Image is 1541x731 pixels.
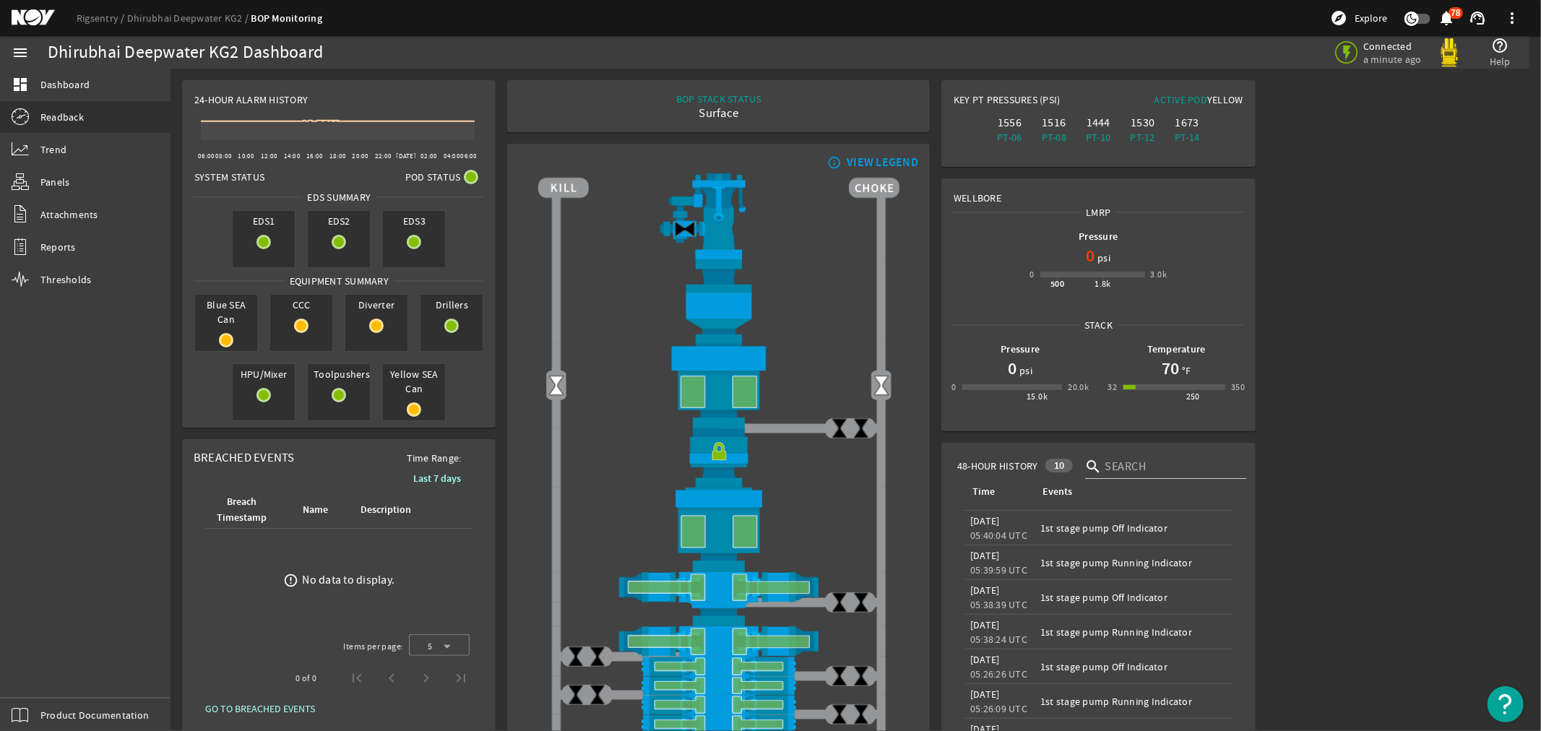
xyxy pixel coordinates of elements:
[1085,458,1102,475] i: search
[303,502,328,518] div: Name
[1040,521,1226,535] div: 1st stage pump Off Indicator
[1079,116,1118,130] div: 1444
[302,573,394,587] div: No data to display.
[405,170,461,184] span: Pod Status
[233,364,295,384] span: HPU/Mixer
[352,152,368,160] text: 20:00
[538,695,899,714] img: PipeRamOpen.png
[1001,342,1040,356] b: Pressure
[375,152,392,160] text: 22:00
[538,428,899,488] img: RiserConnectorLock.png
[1330,9,1347,27] mat-icon: explore
[40,175,70,189] span: Panels
[1086,244,1095,267] h1: 0
[538,676,899,696] img: PipeRamOpen.png
[233,211,295,231] span: EDS1
[829,418,850,439] img: ValveClose.png
[194,450,295,465] span: Breached Events
[1179,363,1191,378] span: °F
[198,152,215,160] text: 06:00
[1123,116,1162,130] div: 1530
[957,459,1038,473] span: 48-Hour History
[1040,625,1226,639] div: 1st stage pump Running Indicator
[850,418,872,439] img: ValveClose.png
[829,665,850,687] img: ValveClose.png
[1162,357,1179,380] h1: 70
[444,152,460,160] text: 04:00
[1355,11,1387,25] span: Explore
[413,472,461,485] b: Last 7 days
[40,77,90,92] span: Dashboard
[1488,686,1524,722] button: Open Resource Center
[1095,251,1110,265] span: psi
[1207,93,1243,106] span: Yellow
[990,116,1029,130] div: 1556
[1105,458,1235,475] input: Search
[211,494,283,526] div: Breach Timestamp
[942,179,1254,205] div: Wellbore
[538,173,899,259] img: RiserAdapter.png
[283,573,298,588] mat-icon: error_outline
[40,708,149,722] span: Product Documentation
[676,106,761,121] div: Surface
[850,704,872,725] img: ValveClose.png
[1035,116,1073,130] div: 1516
[77,12,127,25] a: Rigsentry
[538,572,899,602] img: ShearRamOpen.png
[824,157,842,168] mat-icon: info_outline
[674,218,696,240] img: Valve2Close.png
[194,696,327,722] button: GO TO BREACHED EVENTS
[587,646,608,667] img: ValveClose.png
[1167,116,1206,130] div: 1673
[1363,53,1425,66] span: a minute ago
[1186,389,1200,404] div: 250
[302,190,376,204] span: EDS SUMMARY
[545,374,567,396] img: Valve2Open.png
[1147,342,1206,356] b: Temperature
[213,494,270,526] div: Breach Timestamp
[1363,40,1425,53] span: Connected
[420,152,437,160] text: 02:00
[397,152,417,160] text: [DATE]
[40,207,98,222] span: Attachments
[970,563,1027,576] legacy-datetime-component: 05:39:59 UTC
[1492,37,1509,54] mat-icon: help_outline
[1040,590,1226,605] div: 1st stage pump Off Indicator
[1040,555,1226,570] div: 1st stage pump Running Indicator
[1324,7,1393,30] button: Explore
[12,44,29,61] mat-icon: menu
[261,152,277,160] text: 12:00
[295,671,316,685] div: 0 of 0
[970,688,1000,701] legacy-datetime-component: [DATE]
[238,152,255,160] text: 10:00
[285,274,394,288] span: Equipment Summary
[40,240,76,254] span: Reports
[301,502,341,518] div: Name
[1079,130,1118,144] div: PT-10
[970,667,1027,680] legacy-datetime-component: 05:26:26 UTC
[970,584,1000,597] legacy-datetime-component: [DATE]
[1435,38,1464,67] img: Yellowpod.svg
[1167,130,1206,144] div: PT-14
[1079,318,1118,332] span: Stack
[850,665,872,687] img: ValveClose.png
[194,170,264,184] span: System Status
[270,295,332,315] span: CCC
[308,364,370,384] span: Toolpushers
[972,484,995,500] div: Time
[970,653,1000,666] legacy-datetime-component: [DATE]
[970,549,1000,562] legacy-datetime-component: [DATE]
[343,639,403,654] div: Items per page:
[306,152,323,160] text: 16:00
[970,633,1027,646] legacy-datetime-component: 05:38:24 UTC
[1469,9,1486,27] mat-icon: support_agent
[1079,230,1118,243] b: Pressure
[1030,267,1034,282] div: 0
[420,295,483,315] span: Drillers
[395,451,473,465] span: Time Range:
[970,598,1027,611] legacy-datetime-component: 05:38:39 UTC
[308,211,370,231] span: EDS2
[1008,357,1016,380] h1: 0
[538,657,899,676] img: PipeRamOpen.png
[565,646,587,667] img: ValveClose.png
